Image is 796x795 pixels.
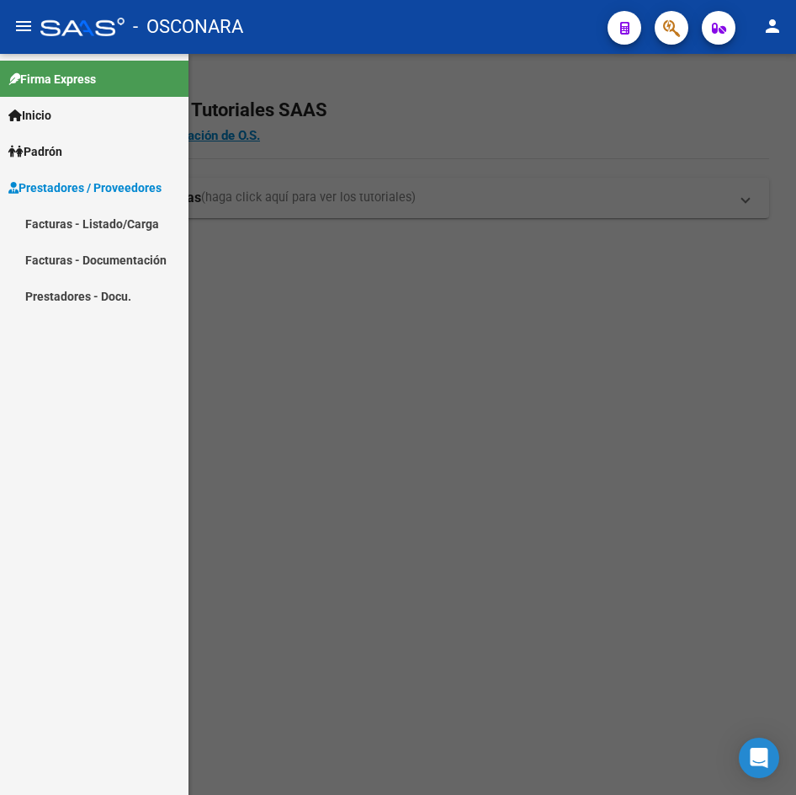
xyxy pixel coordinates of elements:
[8,70,96,88] span: Firma Express
[8,142,62,161] span: Padrón
[739,738,779,778] div: Open Intercom Messenger
[762,16,783,36] mat-icon: person
[8,106,51,125] span: Inicio
[13,16,34,36] mat-icon: menu
[133,8,243,45] span: - OSCONARA
[8,179,162,197] span: Prestadores / Proveedores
